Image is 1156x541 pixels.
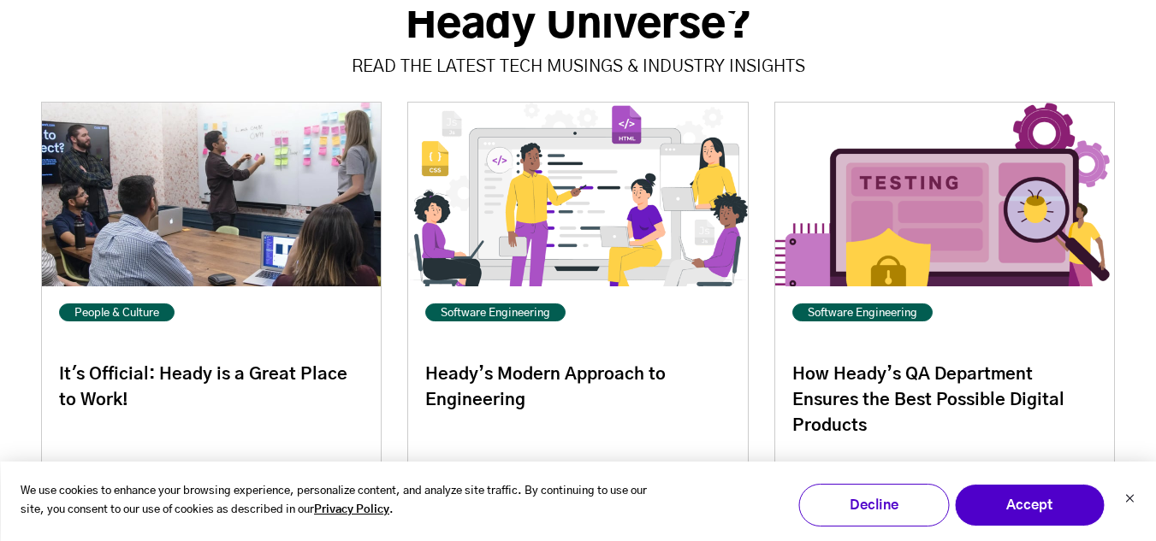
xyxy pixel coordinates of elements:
a: Heady’s Modern Approach to Engineering [425,366,666,409]
button: Decline [798,484,949,526]
img: featured_blog_image [408,103,747,325]
p: We use cookies to enhance your browsing experience, personalize content, and analyze site traffic... [21,482,673,521]
span: Read the Latest Tech Musings & Industry Insights [352,58,805,75]
a: Privacy Policy [314,501,389,520]
a: People & Culture [59,303,175,321]
a: How Heady’s QA Department Ensures the Best Possible Digital Products [792,366,1064,434]
a: Software Engineering [792,303,933,321]
button: Dismiss cookie banner [1124,491,1135,509]
img: featured_blog_image [42,103,381,286]
a: It's Official: Heady is a Great Place to Work! [59,366,347,409]
button: Accept [954,484,1105,526]
img: featured_blog_image [775,103,1114,329]
a: Software Engineering [425,303,566,321]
